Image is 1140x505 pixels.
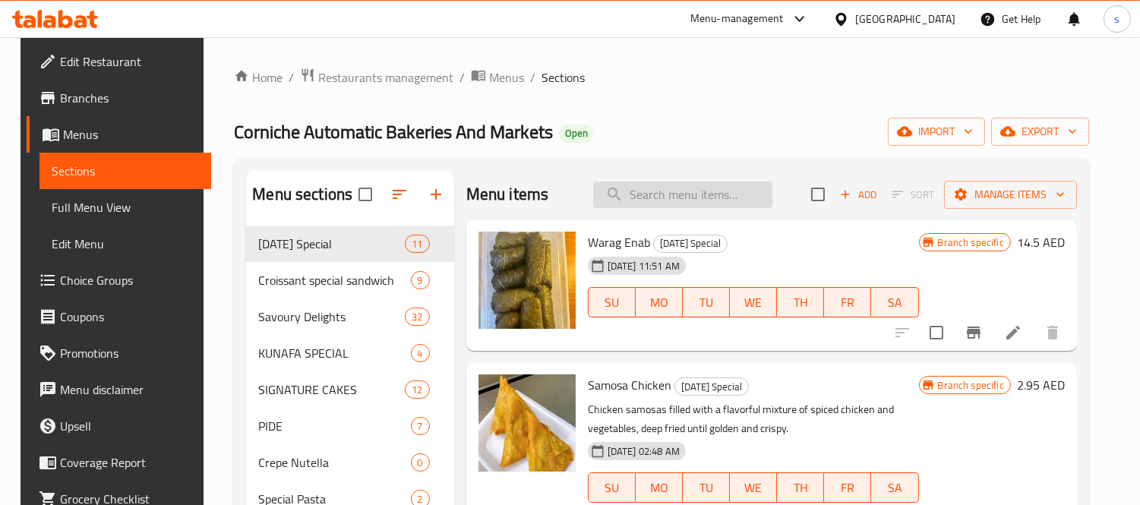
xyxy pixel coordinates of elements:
[588,231,650,254] span: Warag Enab
[602,259,686,273] span: [DATE] 11:51 AM
[478,374,576,472] img: Samosa Chicken
[405,235,429,253] div: items
[27,408,211,444] a: Upsell
[412,456,429,470] span: 0
[411,417,430,435] div: items
[877,477,912,499] span: SA
[871,472,918,503] button: SA
[595,292,630,314] span: SU
[412,419,429,434] span: 7
[636,287,683,317] button: MO
[63,125,199,144] span: Menus
[60,344,199,362] span: Promotions
[471,68,524,87] a: Menus
[830,477,865,499] span: FR
[318,68,453,87] span: Restaurants management
[258,417,410,435] div: PIDE
[27,298,211,335] a: Coupons
[783,292,818,314] span: TH
[489,68,524,87] span: Menus
[52,235,199,253] span: Edit Menu
[60,308,199,326] span: Coupons
[588,374,671,396] span: Samosa Chicken
[588,287,636,317] button: SU
[52,198,199,216] span: Full Menu View
[246,335,453,371] div: KUNAFA SPECIAL4
[888,118,985,146] button: import
[932,235,1010,250] span: Branch specific
[411,344,430,362] div: items
[412,273,429,288] span: 9
[834,183,883,207] span: Add item
[530,68,535,87] li: /
[542,68,585,87] span: Sections
[258,380,405,399] span: SIGNATURE CAKES
[300,68,453,87] a: Restaurants management
[39,153,211,189] a: Sections
[654,235,727,252] span: [DATE] Special
[60,52,199,71] span: Edit Restaurant
[27,335,211,371] a: Promotions
[258,271,410,289] span: Croissant special sandwich
[683,472,730,503] button: TU
[777,287,824,317] button: TH
[824,472,871,503] button: FR
[52,162,199,180] span: Sections
[730,472,777,503] button: WE
[636,472,683,503] button: MO
[406,383,428,397] span: 12
[60,417,199,435] span: Upsell
[689,292,724,314] span: TU
[39,189,211,226] a: Full Menu View
[1034,314,1071,351] button: delete
[559,125,594,143] div: Open
[683,287,730,317] button: TU
[234,115,553,149] span: Corniche Automatic Bakeries And Markets
[921,317,952,349] span: Select to update
[871,287,918,317] button: SA
[588,472,636,503] button: SU
[689,477,724,499] span: TU
[730,287,777,317] button: WE
[877,292,912,314] span: SA
[27,262,211,298] a: Choice Groups
[830,292,865,314] span: FR
[1114,11,1119,27] span: s
[736,477,771,499] span: WE
[418,176,454,213] button: Add section
[690,10,784,28] div: Menu-management
[675,378,748,396] span: [DATE] Special
[834,183,883,207] button: Add
[459,68,465,87] li: /
[642,292,677,314] span: MO
[246,371,453,408] div: SIGNATURE CAKES12
[60,89,199,107] span: Branches
[252,183,352,206] h2: Menu sections
[991,118,1089,146] button: export
[642,477,677,499] span: MO
[956,185,1065,204] span: Manage items
[955,314,992,351] button: Branch-specific-item
[234,68,1088,87] nav: breadcrumb
[1017,374,1065,396] h6: 2.95 AED
[60,271,199,289] span: Choice Groups
[588,400,919,438] p: Chicken samosas filled with a flavorful mixture of spiced chicken and vegetables, deep fried unti...
[674,377,749,396] div: Ramadan Special
[27,371,211,408] a: Menu disclaimer
[900,122,973,141] span: import
[802,178,834,210] span: Select section
[411,271,430,289] div: items
[824,287,871,317] button: FR
[258,308,405,326] div: Savoury Delights
[246,262,453,298] div: Croissant special sandwich9
[60,380,199,399] span: Menu disclaimer
[258,344,410,362] span: KUNAFA SPECIAL
[258,235,405,253] div: Ramadan Special
[1004,324,1022,342] a: Edit menu item
[246,408,453,444] div: PIDE7
[349,178,381,210] span: Select all sections
[27,80,211,116] a: Branches
[39,226,211,262] a: Edit Menu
